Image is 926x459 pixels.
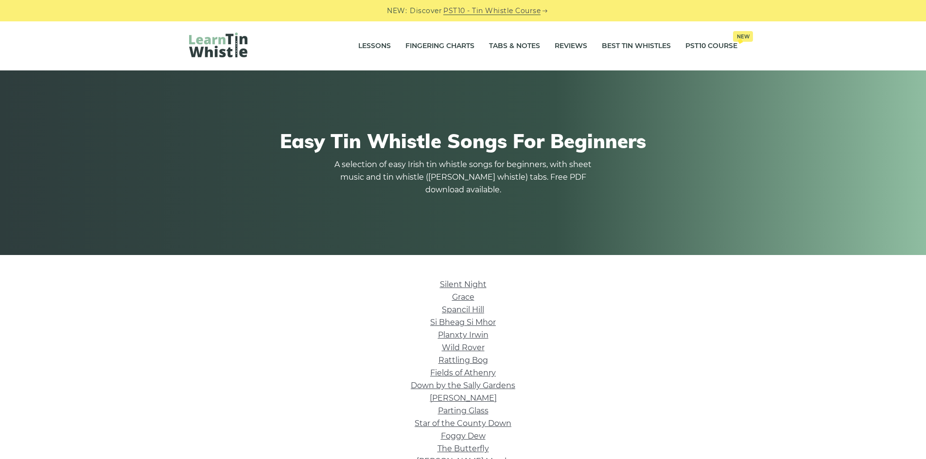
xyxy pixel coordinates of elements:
[332,158,594,196] p: A selection of easy Irish tin whistle songs for beginners, with sheet music and tin whistle ([PER...
[438,406,489,415] a: Parting Glass
[440,280,487,289] a: Silent Night
[452,292,474,302] a: Grace
[441,431,486,441] a: Foggy Dew
[437,444,489,453] a: The Butterfly
[411,381,515,390] a: Down by the Sally Gardens
[602,34,671,58] a: Best Tin Whistles
[405,34,474,58] a: Fingering Charts
[189,33,247,57] img: LearnTinWhistle.com
[415,419,511,428] a: Star of the County Down
[733,31,753,42] span: New
[442,305,484,314] a: Spancil Hill
[442,343,485,352] a: Wild Rover
[489,34,540,58] a: Tabs & Notes
[430,393,497,403] a: [PERSON_NAME]
[438,356,488,365] a: Rattling Bog
[430,318,496,327] a: Si­ Bheag Si­ Mhor
[555,34,587,58] a: Reviews
[189,129,737,153] h1: Easy Tin Whistle Songs For Beginners
[430,368,496,377] a: Fields of Athenry
[685,34,737,58] a: PST10 CourseNew
[358,34,391,58] a: Lessons
[438,330,489,340] a: Planxty Irwin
